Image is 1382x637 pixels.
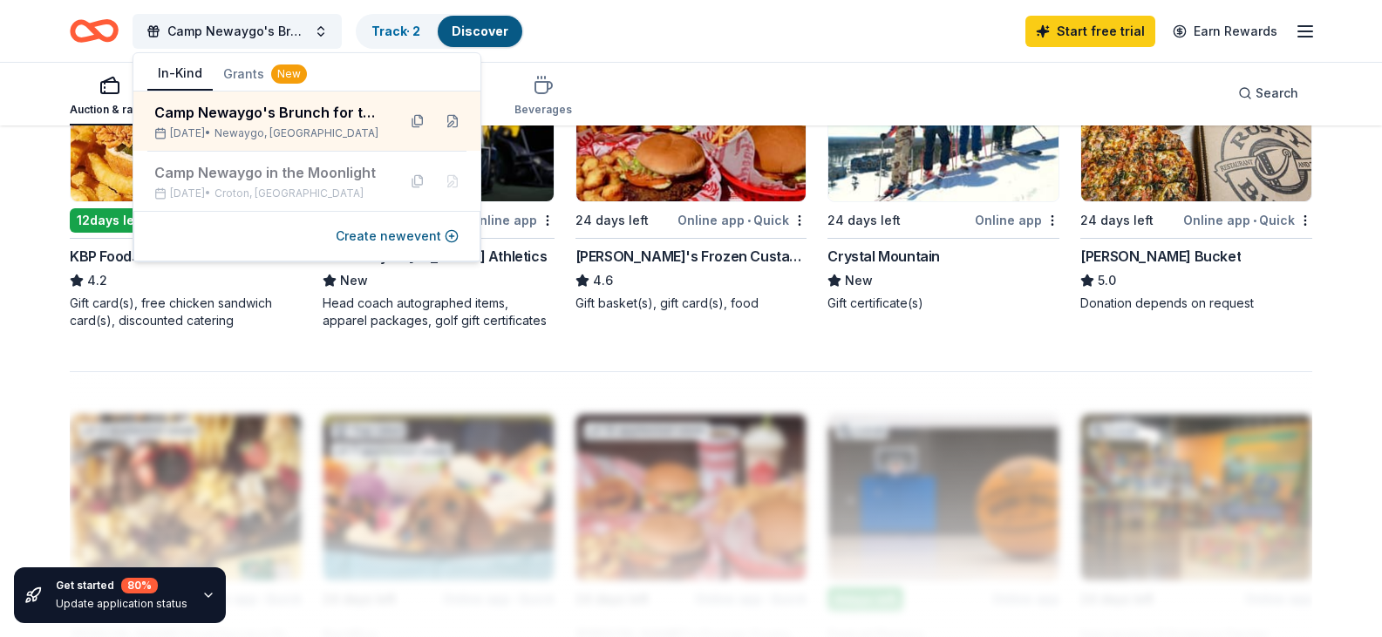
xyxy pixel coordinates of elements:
span: • [1253,213,1256,227]
div: Head coach autographed items, apparel packages, golf gift certificates [323,295,555,329]
a: Earn Rewards [1162,16,1288,47]
a: Image for Freddy's Frozen Custard & Steakburgers10 applieslast week24 days leftOnline app•Quick[P... [575,35,807,312]
div: Online app [975,209,1059,231]
span: 4.2 [87,270,107,291]
div: 24 days left [827,210,901,231]
div: Update application status [56,597,187,611]
div: Donation depends on request [1080,295,1312,312]
button: Track· 2Discover [356,14,524,49]
div: Auction & raffle [70,103,149,117]
a: Image for Crystal MountainLocal24 days leftOnline appCrystal MountainNewGift certificate(s) [827,35,1059,312]
span: Camp Newaygo's Brunch for the Bog [167,21,307,42]
button: Camp Newaygo's Brunch for the Bog [133,14,342,49]
div: [PERSON_NAME] Bucket [1080,246,1241,267]
div: Online app Quick [1183,209,1312,231]
a: Image for KBP Foods12 applieslast week12days leftOnline app•QuickKBP Foods4.2Gift card(s), free c... [70,35,302,329]
button: In-Kind [147,58,213,91]
a: Track· 2 [371,24,420,38]
a: Discover [452,24,508,38]
div: Gift basket(s), gift card(s), food [575,295,807,312]
span: 4.6 [593,270,613,291]
span: Croton, [GEOGRAPHIC_DATA] [214,186,364,200]
div: Gift card(s), free chicken sandwich card(s), discounted catering [70,295,302,329]
div: Crystal Mountain [827,246,940,267]
div: 12 days left [70,208,150,233]
span: New [845,270,873,291]
div: [DATE] • [154,186,383,200]
button: Search [1224,76,1312,111]
span: • [747,213,751,227]
button: Beverages [514,68,572,125]
a: Image for Rusty Bucket24 days leftOnline app•Quick[PERSON_NAME] Bucket5.0Donation depends on request [1080,35,1312,312]
button: Create newevent [336,226,459,247]
span: 5.0 [1098,270,1116,291]
div: KBP Foods [70,246,139,267]
div: Camp Newaygo in the Moonlight [154,162,383,183]
div: 80 % [121,578,158,593]
div: Online app [470,209,555,231]
div: [PERSON_NAME]'s Frozen Custard & Steakburgers [575,246,807,267]
span: Newaygo, [GEOGRAPHIC_DATA] [214,126,378,140]
button: Grants [213,58,317,90]
div: Gift certificate(s) [827,295,1059,312]
a: Start free trial [1025,16,1155,47]
span: New [340,270,368,291]
span: Search [1256,83,1298,104]
div: New [271,64,307,84]
div: Get started [56,578,187,593]
div: Online app Quick [677,209,807,231]
div: Beverages [514,103,572,117]
div: Camp Newaygo's Brunch for the Bog [154,102,383,123]
button: Auction & raffle [70,68,149,125]
div: 24 days left [1080,210,1154,231]
div: 24 days left [575,210,649,231]
a: Home [70,10,119,51]
div: [DATE] • [154,126,383,140]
